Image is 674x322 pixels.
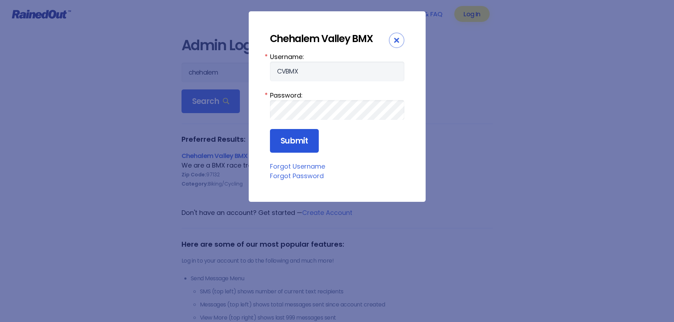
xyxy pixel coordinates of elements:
a: Forgot Password [270,171,324,180]
label: Username: [270,52,404,62]
input: Submit [270,129,319,153]
label: Password: [270,90,404,100]
div: Chehalem Valley BMX [270,33,389,45]
div: Close [389,33,404,48]
a: Forgot Username [270,162,325,171]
